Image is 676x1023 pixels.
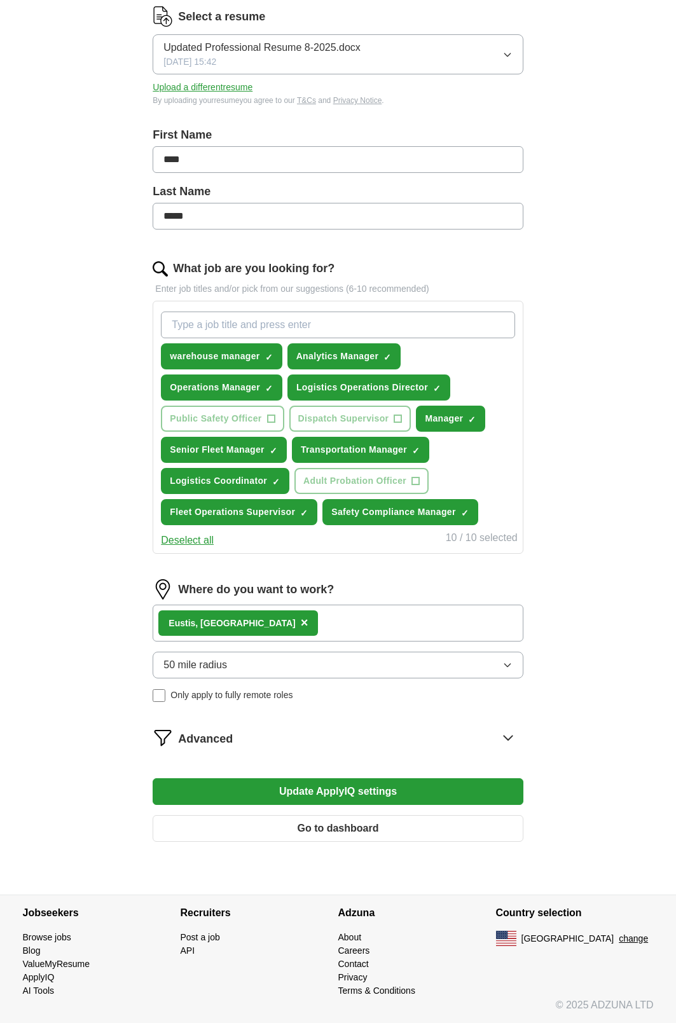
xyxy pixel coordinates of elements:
[496,931,516,946] img: US flag
[161,343,282,369] button: warehouse manager✓
[153,95,523,106] div: By uploading your resume you agree to our and .
[153,6,173,27] img: CV Icon
[521,932,614,945] span: [GEOGRAPHIC_DATA]
[433,383,441,394] span: ✓
[331,505,455,519] span: Safety Compliance Manager
[178,731,233,748] span: Advanced
[301,443,407,457] span: Transportation Manager
[169,617,295,630] div: Eustis, [GEOGRAPHIC_DATA]
[153,815,523,842] button: Go to dashboard
[446,530,518,548] div: 10 / 10 selected
[23,972,55,982] a: ApplyIQ
[181,932,220,942] a: Post a job
[153,727,173,748] img: filter
[322,499,478,525] button: Safety Compliance Manager✓
[170,689,293,702] span: Only apply to fully remote roles
[170,474,267,488] span: Logistics Coordinator
[161,374,282,401] button: Operations Manager✓
[153,34,523,74] button: Updated Professional Resume 8-2025.docx[DATE] 15:42
[270,446,277,456] span: ✓
[23,985,55,996] a: AI Tools
[287,374,450,401] button: Logistics Operations Director✓
[338,985,415,996] a: Terms & Conditions
[161,312,514,338] input: Type a job title and press enter
[301,614,308,633] button: ×
[161,437,287,463] button: Senior Fleet Manager✓
[425,412,463,425] span: Manager
[619,932,648,945] button: change
[416,406,485,432] button: Manager✓
[265,383,273,394] span: ✓
[338,972,368,982] a: Privacy
[153,81,252,94] button: Upload a differentresume
[289,406,411,432] button: Dispatch Supervisor
[173,260,335,277] label: What job are you looking for?
[296,350,379,363] span: Analytics Manager
[265,352,273,362] span: ✓
[296,381,428,394] span: Logistics Operations Director
[23,959,90,969] a: ValueMyResume
[297,96,316,105] a: T&Cs
[161,499,317,525] button: Fleet Operations Supervisor✓
[178,581,334,598] label: Where do you want to work?
[153,778,523,805] button: Update ApplyIQ settings
[412,446,420,456] span: ✓
[338,945,370,956] a: Careers
[170,443,265,457] span: Senior Fleet Manager
[292,437,429,463] button: Transportation Manager✓
[300,508,308,518] span: ✓
[170,381,260,394] span: Operations Manager
[161,406,284,432] button: Public Safety Officer
[153,127,523,144] label: First Name
[338,932,362,942] a: About
[161,468,289,494] button: Logistics Coordinator✓
[13,998,664,1023] div: © 2025 ADZUNA LTD
[23,945,41,956] a: Blog
[153,689,165,702] input: Only apply to fully remote roles
[496,895,654,931] h4: Country selection
[383,352,391,362] span: ✓
[298,412,389,425] span: Dispatch Supervisor
[153,183,523,200] label: Last Name
[170,350,259,363] span: warehouse manager
[153,579,173,600] img: location.png
[294,468,429,494] button: Adult Probation Officer
[333,96,382,105] a: Privacy Notice
[153,282,523,296] p: Enter job titles and/or pick from our suggestions (6-10 recommended)
[163,55,216,69] span: [DATE] 15:42
[170,505,295,519] span: Fleet Operations Supervisor
[303,474,406,488] span: Adult Probation Officer
[170,412,261,425] span: Public Safety Officer
[468,415,476,425] span: ✓
[287,343,401,369] button: Analytics Manager✓
[178,8,265,25] label: Select a resume
[163,657,227,673] span: 50 mile radius
[181,945,195,956] a: API
[163,40,361,55] span: Updated Professional Resume 8-2025.docx
[338,959,369,969] a: Contact
[301,615,308,629] span: ×
[161,533,214,548] button: Deselect all
[153,261,168,277] img: search.png
[153,652,523,678] button: 50 mile radius
[23,932,71,942] a: Browse jobs
[272,477,280,487] span: ✓
[461,508,469,518] span: ✓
